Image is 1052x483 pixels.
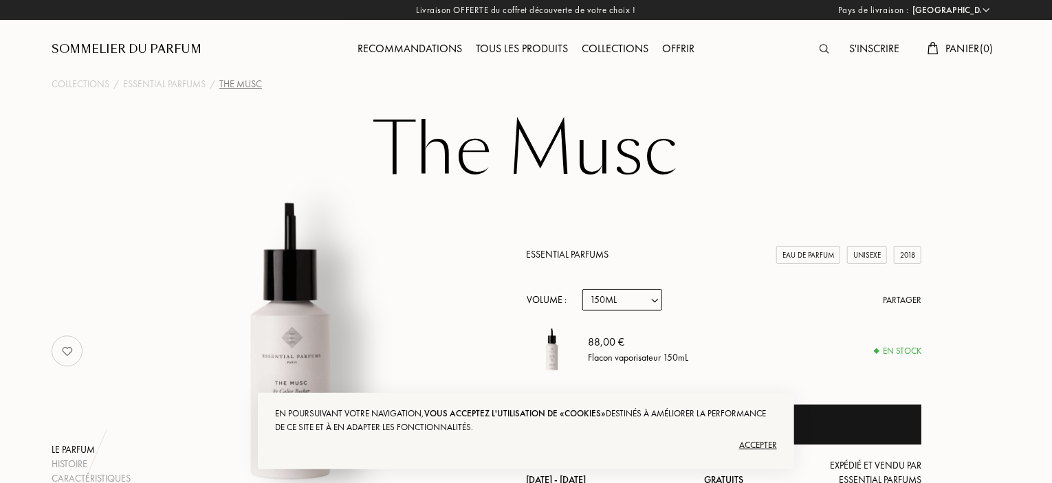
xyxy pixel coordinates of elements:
[655,41,701,58] div: Offrir
[52,41,201,58] a: Sommelier du Parfum
[843,41,907,58] div: S'inscrire
[526,248,609,260] a: Essential Parfums
[945,41,994,56] span: Panier ( 0 )
[54,337,81,365] img: no_like_p.png
[776,246,840,265] div: Eau de Parfum
[275,407,777,434] div: En poursuivant votre navigation, destinés à améliorer la performance de ce site et à en adapter l...
[894,246,921,265] div: 2018
[210,77,215,91] div: /
[182,113,870,188] h1: The Musc
[351,41,469,56] a: Recommandations
[883,293,921,307] div: Partager
[52,442,131,457] div: Le parfum
[424,407,606,419] span: vous acceptez l'utilisation de «cookies»
[526,324,578,376] img: The Musc Essential Parfums
[575,41,655,58] div: Collections
[838,3,909,17] span: Pays de livraison :
[655,41,701,56] a: Offrir
[469,41,575,58] div: Tous les produits
[52,457,131,471] div: Histoire
[123,77,206,91] a: Essential Parfums
[847,246,887,265] div: Unisexe
[526,289,574,311] div: Volume :
[113,77,119,91] div: /
[928,42,939,54] img: cart.svg
[575,41,655,56] a: Collections
[820,44,829,54] img: search_icn.svg
[588,351,688,366] div: Flacon vaporisateur 150mL
[351,41,469,58] div: Recommandations
[275,434,777,456] div: Accepter
[843,41,907,56] a: S'inscrire
[588,335,688,351] div: 88,00 €
[469,41,575,56] a: Tous les produits
[52,77,109,91] a: Collections
[875,344,921,358] div: En stock
[219,77,262,91] div: The Musc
